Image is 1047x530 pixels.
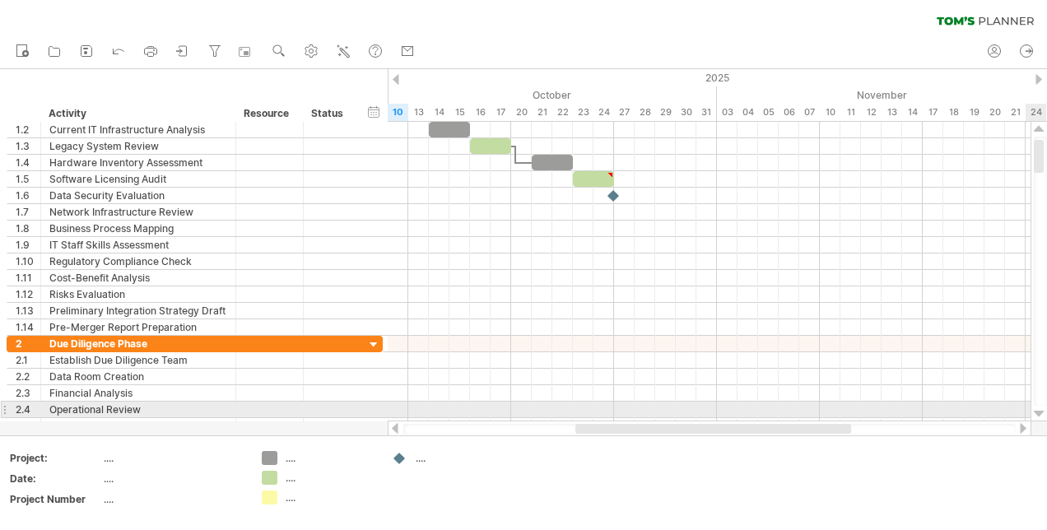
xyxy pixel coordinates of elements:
[49,188,227,203] div: Data Security Evaluation
[104,451,242,465] div: ....
[923,104,943,121] div: Monday, 17 November 2025
[16,352,40,368] div: 2.1
[943,104,964,121] div: Tuesday, 18 November 2025
[882,104,902,121] div: Thursday, 13 November 2025
[614,104,635,121] div: Monday, 27 October 2025
[49,319,227,335] div: Pre-Merger Report Preparation
[49,352,227,368] div: Establish Due Diligence Team
[717,104,738,121] div: Monday, 3 November 2025
[902,104,923,121] div: Friday, 14 November 2025
[984,104,1005,121] div: Thursday, 20 November 2025
[286,490,375,504] div: ....
[104,492,242,506] div: ....
[49,105,226,122] div: Activity
[16,253,40,269] div: 1.10
[16,171,40,187] div: 1.5
[16,385,40,401] div: 2.3
[16,402,40,417] div: 2.4
[1005,104,1026,121] div: Friday, 21 November 2025
[532,104,552,121] div: Tuesday, 21 October 2025
[964,104,984,121] div: Wednesday, 19 November 2025
[16,188,40,203] div: 1.6
[16,155,40,170] div: 1.4
[49,402,227,417] div: Operational Review
[16,270,40,286] div: 1.11
[49,155,227,170] div: Hardware Inventory Assessment
[49,418,227,434] div: Technology Stack Assessment
[49,270,227,286] div: Cost-Benefit Analysis
[16,303,40,318] div: 1.13
[676,104,696,121] div: Thursday, 30 October 2025
[408,104,429,121] div: Monday, 13 October 2025
[311,105,347,122] div: Status
[552,104,573,121] div: Wednesday, 22 October 2025
[49,303,227,318] div: Preliminary Integration Strategy Draft
[16,336,40,351] div: 2
[16,418,40,434] div: 2.5
[449,104,470,121] div: Wednesday, 15 October 2025
[799,104,820,121] div: Friday, 7 November 2025
[49,204,227,220] div: Network Infrastructure Review
[416,451,505,465] div: ....
[244,86,717,104] div: October 2025
[779,104,799,121] div: Thursday, 6 November 2025
[49,286,227,302] div: Risks Evaluation
[16,286,40,302] div: 1.12
[820,104,840,121] div: Monday, 10 November 2025
[49,138,227,154] div: Legacy System Review
[758,104,779,121] div: Wednesday, 5 November 2025
[16,122,40,137] div: 1.2
[16,138,40,154] div: 1.3
[49,237,227,253] div: IT Staff Skills Assessment
[1026,104,1046,121] div: Monday, 24 November 2025
[16,221,40,236] div: 1.8
[593,104,614,121] div: Friday, 24 October 2025
[49,221,227,236] div: Business Process Mapping
[635,104,655,121] div: Tuesday, 28 October 2025
[573,104,593,121] div: Thursday, 23 October 2025
[10,472,100,486] div: Date:
[491,104,511,121] div: Friday, 17 October 2025
[49,171,227,187] div: Software Licensing Audit
[470,104,491,121] div: Thursday, 16 October 2025
[10,492,100,506] div: Project Number
[16,204,40,220] div: 1.7
[840,104,861,121] div: Tuesday, 11 November 2025
[244,105,294,122] div: Resource
[49,253,227,269] div: Regulatory Compliance Check
[16,369,40,384] div: 2.2
[429,104,449,121] div: Tuesday, 14 October 2025
[696,104,717,121] div: Friday, 31 October 2025
[16,319,40,335] div: 1.14
[286,471,375,485] div: ....
[655,104,676,121] div: Wednesday, 29 October 2025
[16,237,40,253] div: 1.9
[388,104,408,121] div: Friday, 10 October 2025
[738,104,758,121] div: Tuesday, 4 November 2025
[10,451,100,465] div: Project:
[49,385,227,401] div: Financial Analysis
[286,451,375,465] div: ....
[104,472,242,486] div: ....
[49,369,227,384] div: Data Room Creation
[861,104,882,121] div: Wednesday, 12 November 2025
[511,104,532,121] div: Monday, 20 October 2025
[49,336,227,351] div: Due Diligence Phase
[49,122,227,137] div: Current IT Infrastructure Analysis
